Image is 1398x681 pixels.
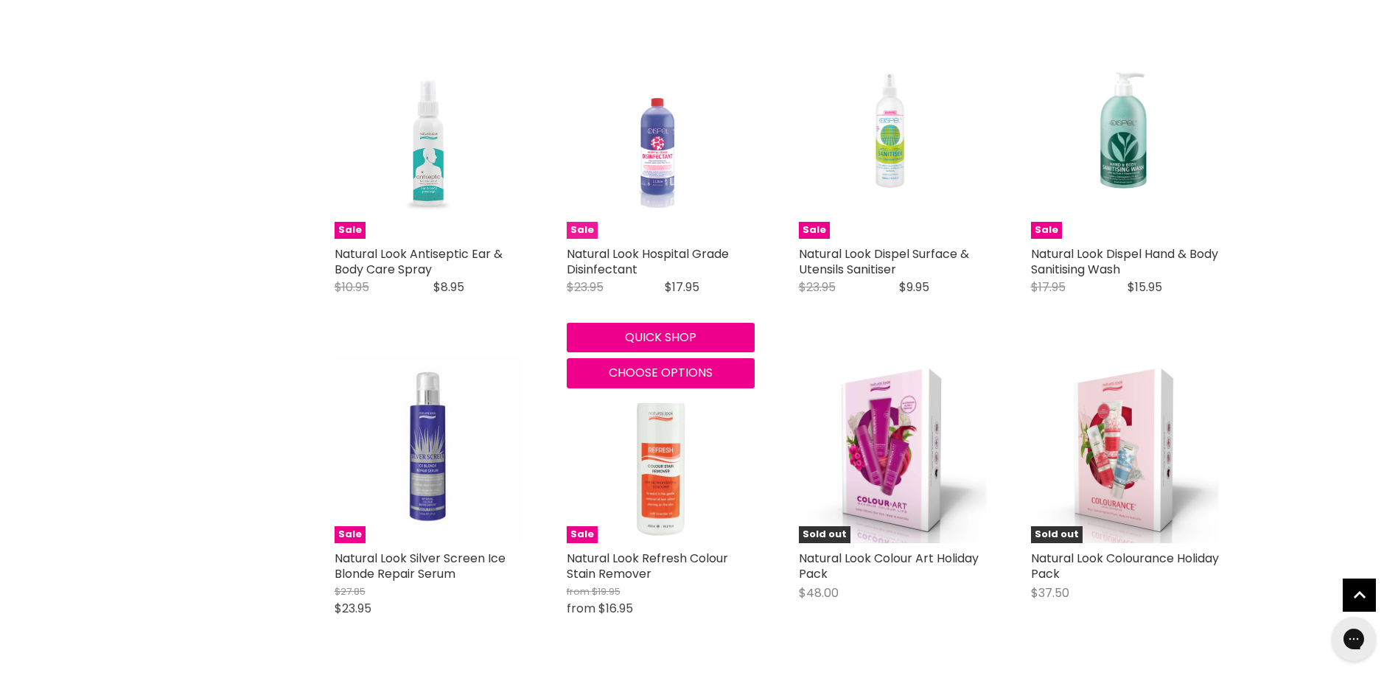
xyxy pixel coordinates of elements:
[899,279,929,296] span: $9.95
[799,355,987,543] img: Natural Look Colour Art Holiday Pack
[1031,355,1219,543] a: Natural Look Colourance Holiday PackSold out
[1031,222,1062,239] span: Sale
[335,51,522,239] a: Natural Look Antiseptic Ear & Body Care Spray Sale
[335,550,506,582] a: Natural Look Silver Screen Ice Blonde Repair Serum
[799,51,987,239] a: Natural Look Dispel Surface & Utensils Sanitiser Natural Look Dispel Surface & Utensils Sanitiser...
[335,584,366,598] span: $27.85
[592,584,621,598] span: $19.95
[799,584,839,601] span: $48.00
[567,279,604,296] span: $23.95
[1324,612,1383,666] iframe: Gorgias live chat messenger
[1031,245,1218,278] a: Natural Look Dispel Hand & Body Sanitising Wash
[567,526,598,543] span: Sale
[1039,51,1211,239] img: Natural Look Dispel Hand & Body Sanitising Wash
[335,600,371,617] span: $23.95
[807,51,979,239] img: Natural Look Dispel Surface & Utensils Sanitiser
[335,245,503,278] a: Natural Look Antiseptic Ear & Body Care Spray
[335,222,366,239] span: Sale
[799,279,836,296] span: $23.95
[567,323,755,352] button: Quick shop
[799,245,969,278] a: Natural Look Dispel Surface & Utensils Sanitiser
[567,245,729,278] a: Natural Look Hospital Grade Disinfectant
[799,222,830,239] span: Sale
[609,364,713,381] span: Choose options
[1031,279,1066,296] span: $17.95
[1031,355,1219,543] img: Natural Look Colourance Holiday Pack
[665,279,699,296] span: $17.95
[567,51,755,239] a: Natural Look Hospital Grade Disinfectant Sale
[567,600,595,617] span: from
[567,550,728,582] a: Natural Look Refresh Colour Stain Remover
[567,355,755,543] a: Natural Look Refresh Colour Stain RemoverSale
[598,600,633,617] span: $16.95
[335,526,366,543] span: Sale
[335,355,522,543] a: Natural Look Silver Screen Ice Blonde Repair SerumSale
[335,355,522,543] img: Natural Look Silver Screen Ice Blonde Repair Serum
[567,355,755,543] img: Natural Look Refresh Colour Stain Remover
[567,584,590,598] span: from
[799,355,987,543] a: Natural Look Colour Art Holiday PackSold out
[567,222,598,239] span: Sale
[598,51,723,239] img: Natural Look Hospital Grade Disinfectant
[799,550,979,582] a: Natural Look Colour Art Holiday Pack
[366,51,491,239] img: Natural Look Antiseptic Ear & Body Care Spray
[1128,279,1162,296] span: $15.95
[335,279,369,296] span: $10.95
[1031,550,1219,582] a: Natural Look Colourance Holiday Pack
[1031,584,1069,601] span: $37.50
[567,358,755,388] button: Choose options
[433,279,464,296] span: $8.95
[1031,51,1219,239] a: Natural Look Dispel Hand & Body Sanitising Wash Sale
[1031,526,1083,543] span: Sold out
[799,526,850,543] span: Sold out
